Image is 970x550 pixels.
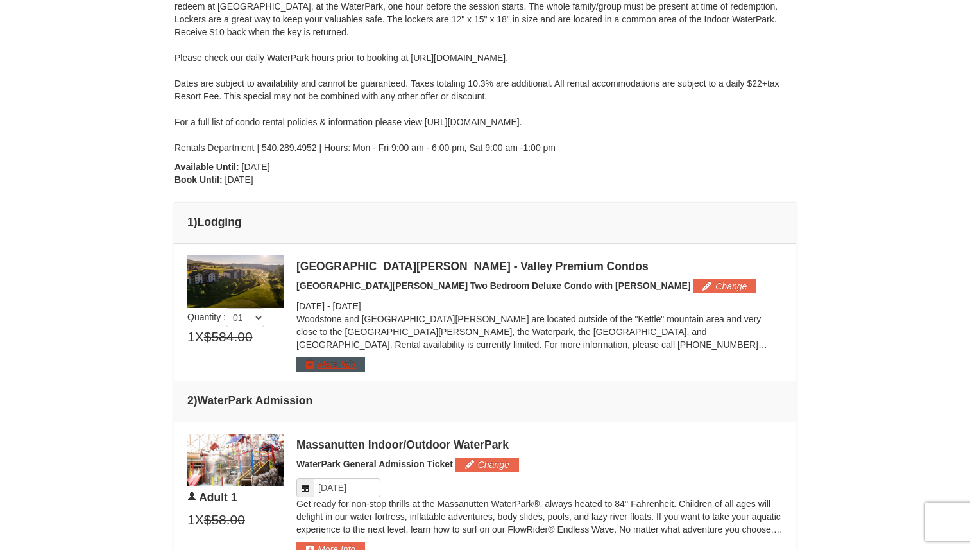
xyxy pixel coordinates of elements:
span: WaterPark General Admission Ticket [296,459,453,469]
strong: Book Until: [174,175,223,185]
h4: 1 Lodging [187,216,783,228]
img: 6619917-1403-22d2226d.jpg [187,434,284,486]
span: Quantity : [187,312,264,322]
span: [DATE] [296,301,325,311]
p: Woodstone and [GEOGRAPHIC_DATA][PERSON_NAME] are located outside of the "Kettle" mountain area an... [296,313,783,351]
span: X [195,510,204,529]
span: [DATE] [242,162,270,172]
span: 1 [187,327,195,347]
span: [DATE] [225,175,253,185]
div: Massanutten Indoor/Outdoor WaterPark [296,438,783,451]
strong: Available Until: [174,162,239,172]
span: X [195,327,204,347]
button: Change [693,279,756,293]
button: Change [455,458,519,472]
button: More Info [296,357,365,372]
img: 19219041-4-ec11c166.jpg [187,255,284,308]
h4: 2 WaterPark Admission [187,394,783,407]
span: [DATE] [333,301,361,311]
span: $58.00 [204,510,245,529]
span: Adult 1 [199,491,237,504]
span: 1 [187,510,195,529]
span: ) [194,394,198,407]
div: [GEOGRAPHIC_DATA][PERSON_NAME] - Valley Premium Condos [296,260,783,273]
span: ) [194,216,198,228]
span: $584.00 [204,327,253,347]
span: [GEOGRAPHIC_DATA][PERSON_NAME] Two Bedroom Deluxe Condo with [PERSON_NAME] [296,280,690,291]
p: Get ready for non-stop thrills at the Massanutten WaterPark®, always heated to 84° Fahrenheit. Ch... [296,497,783,536]
span: - [327,301,330,311]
